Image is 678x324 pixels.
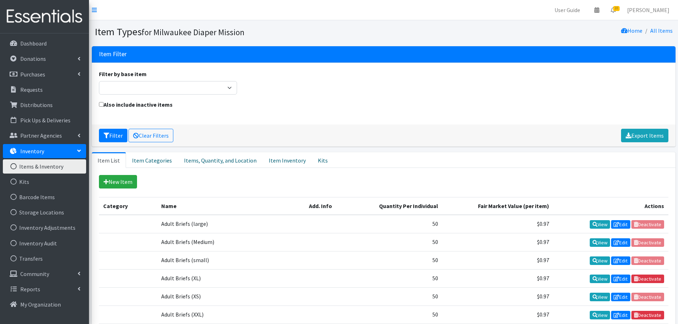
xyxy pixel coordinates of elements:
[263,152,312,168] a: Item Inventory
[3,5,86,28] img: HumanEssentials
[99,70,147,78] label: Filter by base item
[650,27,673,34] a: All Items
[99,100,173,109] label: Also include inactive items
[3,159,86,174] a: Items & Inventory
[312,152,334,168] a: Kits
[590,220,610,229] a: View
[3,251,86,266] a: Transfers
[3,190,86,204] a: Barcode Items
[442,197,553,215] th: Fair Market Value (per item)
[605,3,621,17] a: 10
[621,27,642,34] a: Home
[157,269,304,287] td: Adult Briefs (XL)
[611,275,630,283] a: Edit
[3,221,86,235] a: Inventory Adjustments
[348,215,442,233] td: 50
[590,293,610,301] a: View
[590,238,610,247] a: View
[621,129,668,142] a: Export Items
[95,26,381,38] h1: Item Types
[20,148,44,155] p: Inventory
[631,275,664,283] a: Deactivate
[157,251,304,269] td: Adult Briefs (small)
[20,55,46,62] p: Donations
[3,113,86,127] a: Pick Ups & Deliveries
[621,3,675,17] a: [PERSON_NAME]
[3,83,86,97] a: Requests
[549,3,586,17] a: User Guide
[157,306,304,324] td: Adult Briefs (XXL)
[442,306,553,324] td: $0.97
[99,129,127,142] button: Filter
[305,197,349,215] th: Add. Info
[92,152,126,168] a: Item List
[611,220,630,229] a: Edit
[3,67,86,81] a: Purchases
[157,197,304,215] th: Name
[20,71,45,78] p: Purchases
[442,251,553,269] td: $0.97
[590,275,610,283] a: View
[3,98,86,112] a: Distributions
[20,286,40,293] p: Reports
[3,175,86,189] a: Kits
[3,205,86,219] a: Storage Locations
[99,51,127,58] h3: Item Filter
[20,86,43,93] p: Requests
[3,297,86,312] a: My Organization
[126,152,178,168] a: Item Categories
[157,233,304,251] td: Adult Briefs (Medium)
[348,197,442,215] th: Quantity Per Individual
[142,27,245,37] small: for Milwaukee Diaper Mission
[348,269,442,287] td: 50
[611,238,630,247] a: Edit
[20,101,53,108] p: Distributions
[20,301,61,308] p: My Organization
[442,215,553,233] td: $0.97
[157,215,304,233] td: Adult Briefs (large)
[3,236,86,250] a: Inventory Audit
[99,175,137,188] a: New Item
[442,233,553,251] td: $0.97
[442,269,553,287] td: $0.97
[99,102,104,107] input: Also include inactive items
[3,128,86,143] a: Partner Agencies
[348,288,442,306] td: 50
[613,6,620,11] span: 10
[128,129,173,142] a: Clear Filters
[3,267,86,281] a: Community
[20,270,49,277] p: Community
[348,251,442,269] td: 50
[157,288,304,306] td: Adult Briefs (XS)
[348,306,442,324] td: 50
[611,293,630,301] a: Edit
[3,52,86,66] a: Donations
[442,288,553,306] td: $0.97
[20,132,62,139] p: Partner Agencies
[611,311,630,319] a: Edit
[3,36,86,51] a: Dashboard
[3,282,86,296] a: Reports
[611,256,630,265] a: Edit
[3,144,86,158] a: Inventory
[348,233,442,251] td: 50
[590,311,610,319] a: View
[20,40,47,47] p: Dashboard
[99,197,157,215] th: Category
[631,311,664,319] a: Deactivate
[178,152,263,168] a: Items, Quantity, and Location
[553,197,668,215] th: Actions
[20,117,70,124] p: Pick Ups & Deliveries
[590,256,610,265] a: View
